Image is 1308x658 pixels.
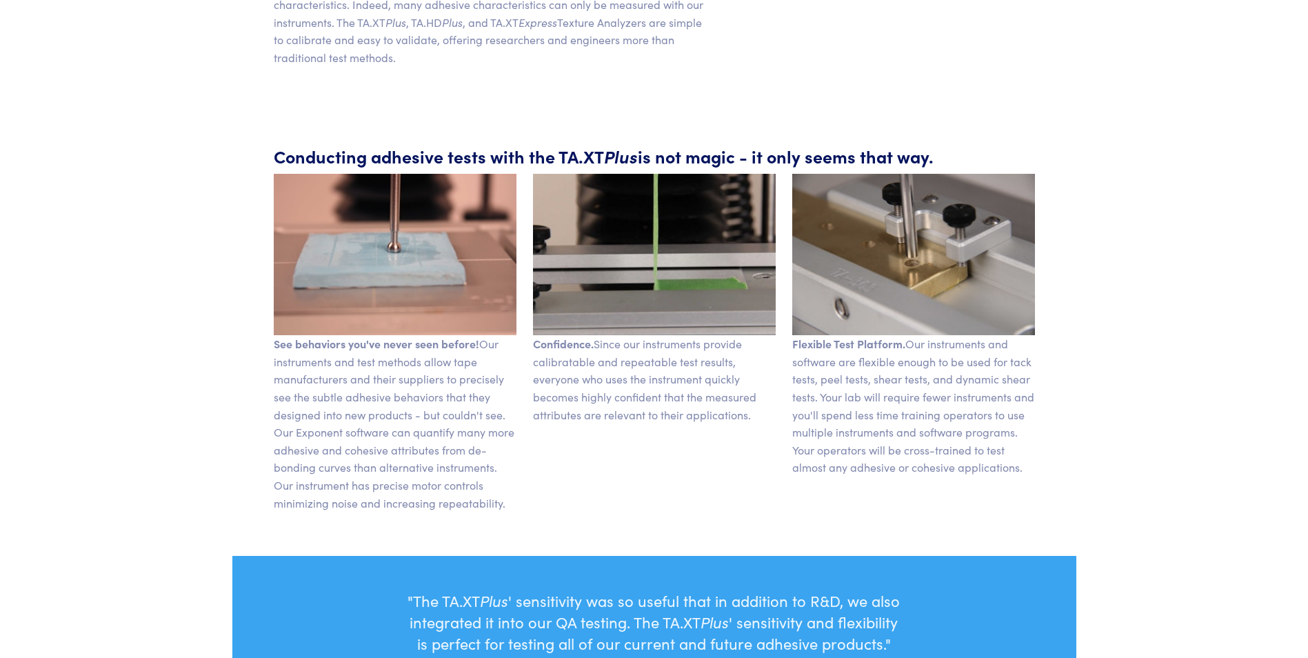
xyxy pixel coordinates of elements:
span: Plus [385,14,406,30]
span: Confidence. [533,336,594,351]
p: Our instruments and test methods allow tape manufacturers and their suppliers to precisely see th... [274,335,516,512]
p: Our instruments and software are flexible enough to be used for tack tests, peel tests, shear tes... [792,335,1035,477]
span: See behaviors you've never seen before! [274,336,479,351]
h6: "The TA.XT ' sensitivity was so useful that in addition to R&D, we also integrated it into our QA... [404,590,904,654]
span: Plus [480,590,508,611]
p: Since our instruments provide calibratable and repeatable test results, everyone who uses the ins... [533,335,776,423]
span: Flexible Test Platform. [792,336,905,351]
span: Express [519,14,557,30]
span: Plus [442,14,463,30]
h5: Conducting adhesive tests with the TA.XT is not magic - it only seems that way. [274,144,1035,168]
span: Plus [701,611,729,632]
span: Plus [604,144,638,168]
